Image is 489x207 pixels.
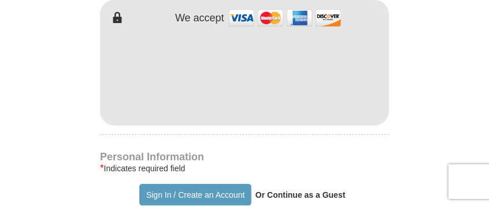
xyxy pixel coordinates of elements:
[255,190,346,200] strong: Or Continue as a Guest
[139,184,251,206] button: Sign In / Create an Account
[227,6,343,31] img: credit cards accepted
[175,12,224,25] h4: We accept
[100,152,389,161] h4: Personal Information
[100,161,389,175] div: Indicates required field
